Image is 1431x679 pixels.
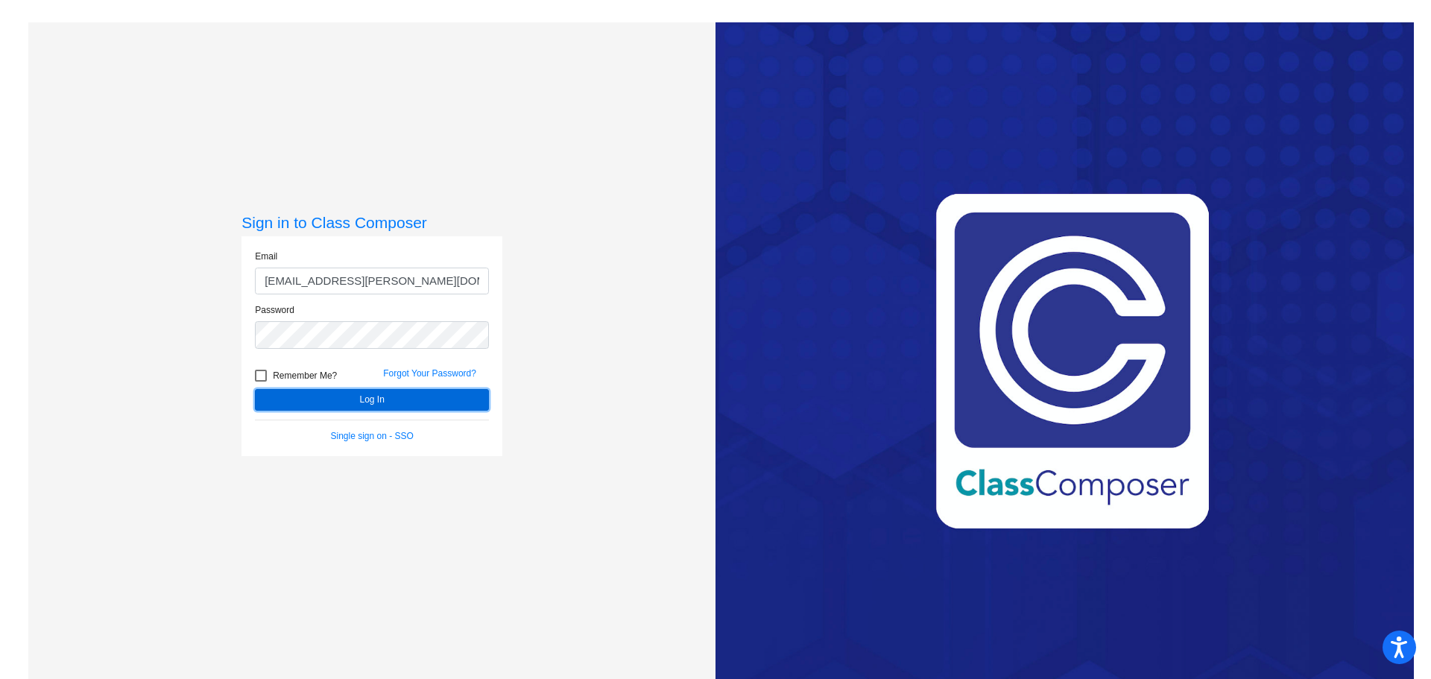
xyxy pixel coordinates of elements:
[255,250,277,263] label: Email
[241,213,502,232] h3: Sign in to Class Composer
[331,431,414,441] a: Single sign on - SSO
[383,368,476,379] a: Forgot Your Password?
[273,367,337,385] span: Remember Me?
[255,389,489,411] button: Log In
[255,303,294,317] label: Password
